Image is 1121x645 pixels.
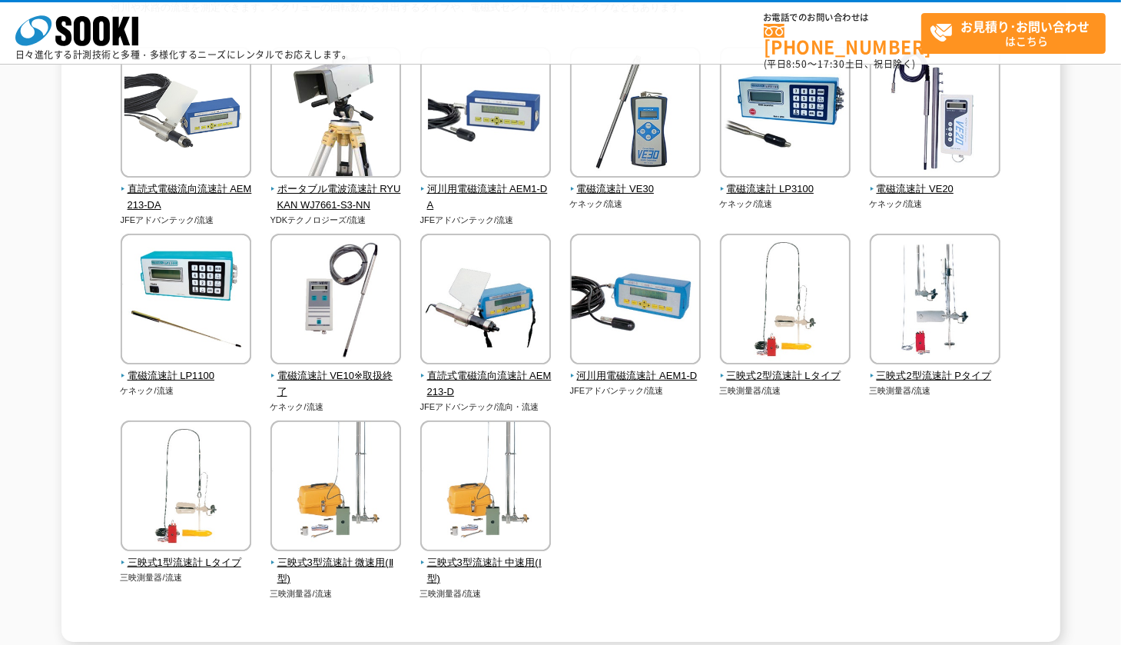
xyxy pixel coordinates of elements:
span: 直読式電磁流向流速計 AEM213-D [420,368,552,401]
img: 電磁流速計 LP3100 [720,47,851,181]
span: (平日 ～ 土日、祝日除く) [764,57,916,71]
span: ポータブル電波流速計 RYUKAN WJ7661-S3-NN [270,181,402,214]
a: 電磁流速計 LP3100 [720,167,851,198]
p: 三映測量器/流速 [270,587,402,600]
img: 三映式3型流速計 中速用(Ⅰ型) [420,421,551,555]
span: お電話でのお問い合わせは [764,13,921,22]
a: 電磁流速計 VE20 [870,167,1001,198]
a: 三映式3型流速計 微速用(Ⅱ型) [270,540,402,587]
p: JFEアドバンテック/流向・流速 [420,401,552,414]
span: 三映式2型流速計 Lタイプ [720,368,851,384]
p: 三映測量器/流速 [121,571,252,584]
img: 電磁流速計 VE10※取扱終了 [270,234,401,368]
span: 直読式電磁流向流速計 AEM213-DA [121,181,252,214]
img: 三映式3型流速計 微速用(Ⅱ型) [270,421,401,555]
img: 直読式電磁流向流速計 AEM213-D [420,234,551,368]
img: 直読式電磁流向流速計 AEM213-DA [121,47,251,181]
span: はこちら [930,14,1105,52]
a: 電磁流速計 LP1100 [121,354,252,384]
p: 三映測量器/流速 [870,384,1001,397]
a: 三映式3型流速計 中速用(Ⅰ型) [420,540,552,587]
img: 三映式1型流速計 Lタイプ [121,421,251,555]
span: 河川用電磁流速計 AEM1-D [570,368,701,384]
a: 三映式1型流速計 Lタイプ [121,540,252,571]
span: 三映式3型流速計 中速用(Ⅰ型) [420,555,552,587]
span: 三映式1型流速計 Lタイプ [121,555,252,571]
span: 河川用電磁流速計 AEM1-DA [420,181,552,214]
span: 電磁流速計 VE10※取扱終了 [270,368,402,401]
p: 三映測量器/流速 [720,384,851,397]
a: 三映式2型流速計 Lタイプ [720,354,851,384]
p: ケネック/流速 [270,401,402,414]
p: ケネック/流速 [720,198,851,211]
a: 直読式電磁流向流速計 AEM213-DA [121,167,252,213]
img: 電磁流速計 VE30 [570,47,701,181]
span: 17:30 [818,57,845,71]
img: 三映式2型流速計 Pタイプ [870,234,1000,368]
img: 電磁流速計 VE20 [870,47,1000,181]
strong: お見積り･お問い合わせ [961,17,1090,35]
img: 河川用電磁流速計 AEM1-DA [420,47,551,181]
a: [PHONE_NUMBER] [764,24,921,55]
span: 8:50 [787,57,808,71]
p: JFEアドバンテック/流速 [121,214,252,227]
span: 三映式2型流速計 Pタイプ [870,368,1001,384]
a: お見積り･お問い合わせはこちら [921,13,1106,54]
span: 電磁流速計 VE30 [570,181,701,198]
span: 電磁流速計 LP3100 [720,181,851,198]
a: ポータブル電波流速計 RYUKAN WJ7661-S3-NN [270,167,402,213]
p: 三映測量器/流速 [420,587,552,600]
img: 電磁流速計 LP1100 [121,234,251,368]
p: YDKテクノロジーズ/流速 [270,214,402,227]
img: 三映式2型流速計 Lタイプ [720,234,851,368]
p: ケネック/流速 [570,198,701,211]
span: 電磁流速計 VE20 [870,181,1001,198]
a: 三映式2型流速計 Pタイプ [870,354,1001,384]
span: 電磁流速計 LP1100 [121,368,252,384]
p: 日々進化する計測技術と多種・多様化するニーズにレンタルでお応えします。 [15,50,352,59]
a: 電磁流速計 VE10※取扱終了 [270,354,402,400]
img: ポータブル電波流速計 RYUKAN WJ7661-S3-NN [270,47,401,181]
a: 河川用電磁流速計 AEM1-D [570,354,701,384]
img: 河川用電磁流速計 AEM1-D [570,234,701,368]
p: JFEアドバンテック/流速 [420,214,552,227]
a: 電磁流速計 VE30 [570,167,701,198]
a: 河川用電磁流速計 AEM1-DA [420,167,552,213]
p: ケネック/流速 [870,198,1001,211]
a: 直読式電磁流向流速計 AEM213-D [420,354,552,400]
p: JFEアドバンテック/流速 [570,384,701,397]
p: ケネック/流速 [121,384,252,397]
span: 三映式3型流速計 微速用(Ⅱ型) [270,555,402,587]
